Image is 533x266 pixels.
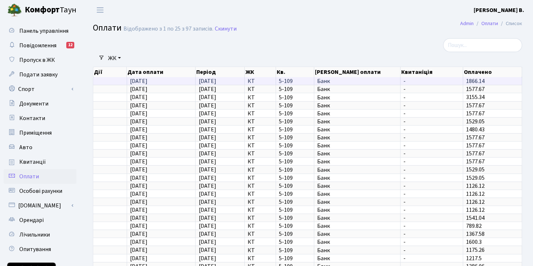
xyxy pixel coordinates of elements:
span: Банк [317,255,397,261]
span: 1866.14 [466,77,485,85]
span: [DATE] [130,94,147,102]
span: [DATE] [198,238,216,246]
span: Особові рахунки [19,187,62,195]
span: [DATE] [130,238,147,246]
span: [DATE] [130,134,147,142]
span: 1175.26 [466,246,485,254]
span: [DATE] [198,214,216,222]
span: Банк [317,175,397,181]
span: 5-109 [279,215,311,221]
span: [DATE] [198,158,216,166]
span: - [403,143,460,148]
a: ЖК [105,52,124,64]
span: [DATE] [198,182,216,190]
span: КТ [248,247,273,253]
a: Квитанції [4,155,76,169]
span: Контакти [19,114,45,122]
a: [PERSON_NAME] В. [474,6,524,15]
span: [DATE] [198,150,216,158]
b: [PERSON_NAME] В. [474,6,524,14]
span: 5-109 [279,175,311,181]
span: [DATE] [198,190,216,198]
span: КТ [248,86,273,92]
li: Список [498,20,522,28]
span: Банк [317,239,397,245]
span: [DATE] [198,110,216,118]
th: Дії [93,67,127,77]
span: 5-109 [279,159,311,164]
span: Подати заявку [19,71,58,79]
span: 1577.67 [466,110,485,118]
span: - [403,255,460,261]
span: 5-109 [279,167,311,173]
span: КТ [248,175,273,181]
span: [DATE] [198,246,216,254]
span: [DATE] [130,110,147,118]
span: КТ [248,167,273,173]
span: - [403,151,460,156]
span: КТ [248,143,273,148]
span: - [403,111,460,116]
span: Банк [317,207,397,213]
span: - [403,183,460,189]
span: [DATE] [198,230,216,238]
span: [DATE] [130,102,147,110]
span: КТ [248,78,273,84]
span: - [403,223,460,229]
span: Банк [317,103,397,108]
span: [DATE] [130,182,147,190]
span: КТ [248,223,273,229]
span: - [403,78,460,84]
span: КТ [248,103,273,108]
span: Документи [19,100,48,108]
span: 1577.67 [466,85,485,93]
span: 5-109 [279,143,311,148]
span: 1577.67 [466,158,485,166]
span: КТ [248,119,273,124]
a: Спорт [4,82,76,96]
a: Повідомлення12 [4,38,76,53]
span: Приміщення [19,129,52,137]
th: ЖК [245,67,276,77]
th: Квитаніція [400,67,463,77]
span: 1480.43 [466,126,485,134]
span: [DATE] [130,222,147,230]
span: Оплати [19,172,39,180]
span: [DATE] [198,118,216,126]
span: 5-109 [279,86,311,92]
button: Переключити навігацію [91,4,109,16]
span: 1529.05 [466,118,485,126]
span: 1126.12 [466,190,485,198]
span: 5-109 [279,103,311,108]
span: - [403,135,460,140]
th: Дата оплати [127,67,196,77]
a: Приміщення [4,126,76,140]
span: КТ [248,127,273,132]
span: - [403,86,460,92]
span: 5-109 [279,255,311,261]
a: Документи [4,96,76,111]
span: - [403,207,460,213]
span: 5-109 [279,231,311,237]
span: Банк [317,95,397,100]
span: [DATE] [130,126,147,134]
span: 3155.34 [466,94,485,102]
a: Опитування [4,242,76,257]
span: Оплати [93,21,122,34]
span: КТ [248,183,273,189]
span: Банк [317,199,397,205]
span: Банк [317,183,397,189]
span: [DATE] [130,118,147,126]
span: КТ [248,239,273,245]
span: КТ [248,207,273,213]
span: [DATE] [130,150,147,158]
b: Комфорт [25,4,60,16]
span: Банк [317,151,397,156]
span: Банк [317,191,397,197]
span: - [403,127,460,132]
a: Орендарі [4,213,76,227]
span: [DATE] [130,230,147,238]
span: 1577.67 [466,134,485,142]
span: [DATE] [198,102,216,110]
span: 5-109 [279,119,311,124]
